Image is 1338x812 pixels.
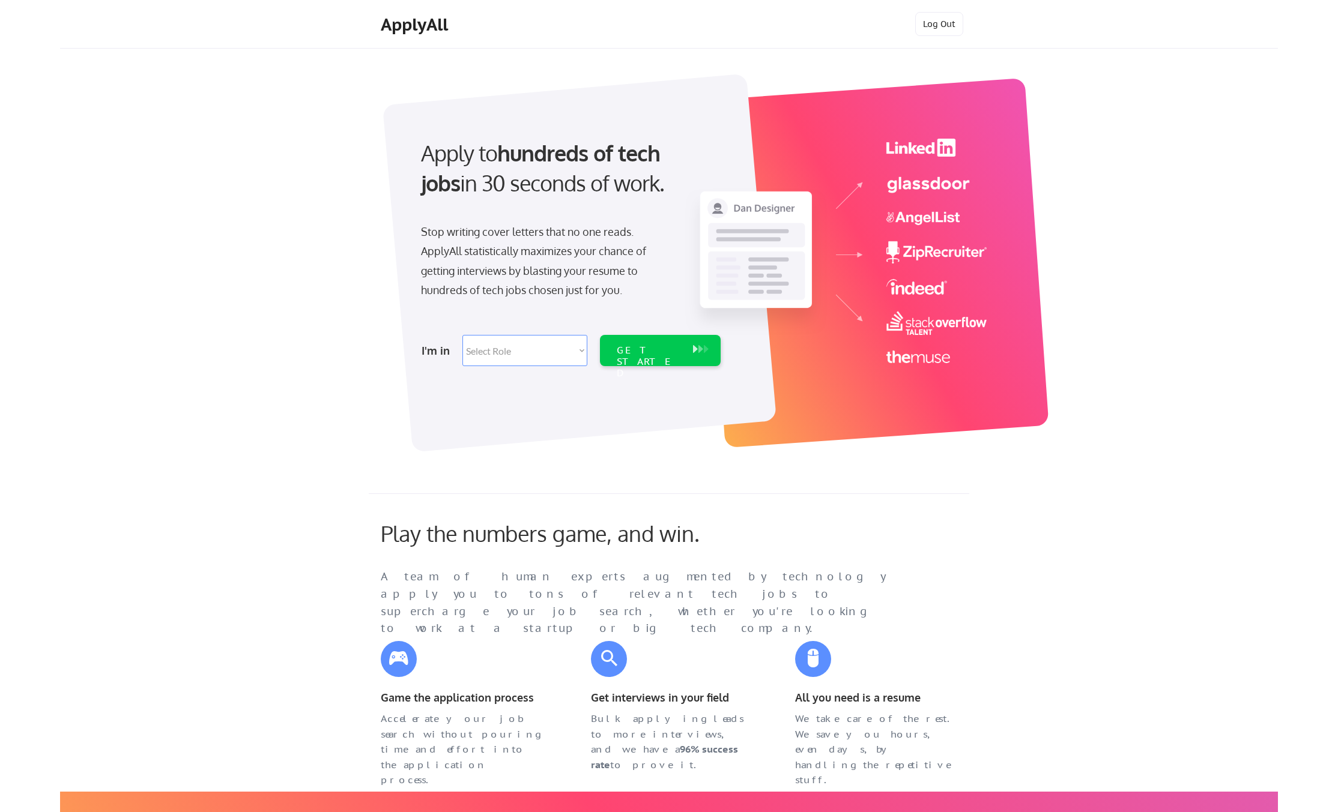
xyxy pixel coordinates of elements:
div: Stop writing cover letters that no one reads. ApplyAll statistically maximizes your chance of get... [421,222,668,300]
div: All you need is a resume [795,689,957,706]
div: Accelerate your job search without pouring time and effort into the application process. [381,711,543,788]
button: Log Out [915,12,963,36]
div: We take care of the rest. We save you hours, even days, by handling the repetitive stuff. [795,711,957,788]
div: Play the numbers game, and win. [381,520,753,546]
div: GET STARTED [617,344,681,379]
div: Bulk applying leads to more interviews, and we have a to prove it. [591,711,753,772]
div: Game the application process [381,689,543,706]
div: I'm in [422,341,455,360]
strong: 96% success rate [591,743,740,771]
div: A team of human experts augmented by technology apply you to tons of relevant tech jobs to superc... [381,568,909,637]
div: Apply to in 30 seconds of work. [421,138,716,199]
div: ApplyAll [381,14,452,35]
div: Get interviews in your field [591,689,753,706]
strong: hundreds of tech jobs [421,139,665,196]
